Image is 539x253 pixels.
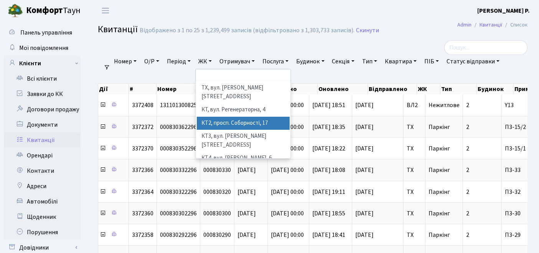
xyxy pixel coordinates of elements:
[407,124,422,130] span: ТХ
[160,188,197,196] span: 000830322296
[111,55,140,68] a: Номер
[197,130,290,152] li: КТ3, вул. [PERSON_NAME][STREET_ADDRESS]
[312,209,345,218] span: [DATE] 18:55
[359,55,380,68] a: Тип
[466,231,469,239] span: 2
[421,55,442,68] a: ПІБ
[355,167,400,173] span: [DATE]
[502,21,527,29] li: Список
[355,210,400,217] span: [DATE]
[26,4,81,17] span: Таун
[271,231,304,239] span: [DATE] 00:00
[355,124,400,130] span: [DATE]
[98,84,129,94] th: Дії
[466,123,469,131] span: 2
[4,102,81,117] a: Договори продажу
[8,3,23,18] img: logo.png
[4,71,81,86] a: Всі клієнти
[4,86,81,102] a: Заявки до КК
[318,84,368,94] th: Оновлено
[466,166,469,174] span: 2
[4,225,81,240] a: Порушення
[407,210,422,217] span: ТХ
[20,28,72,37] span: Панель управління
[444,40,527,55] input: Пошук...
[203,166,231,174] span: 000830330
[237,231,256,239] span: [DATE]
[355,102,400,108] span: [DATE]
[98,23,138,36] span: Квитанції
[26,4,63,17] b: Комфорт
[160,123,197,131] span: 000830362296
[429,231,450,239] span: Паркінг
[132,123,153,131] span: 3372372
[429,144,450,153] span: Паркінг
[355,146,400,152] span: [DATE]
[477,7,530,15] b: [PERSON_NAME] Р.
[197,103,290,117] li: КТ, вул. Регенераторна, 4
[429,166,450,174] span: Паркінг
[4,209,81,225] a: Щоденник
[203,231,231,239] span: 000830290
[382,55,420,68] a: Квартира
[4,179,81,194] a: Адреси
[132,166,153,174] span: 3372366
[429,123,450,131] span: Паркінг
[164,55,194,68] a: Період
[203,209,231,218] span: 000830300
[480,21,502,29] a: Квитанції
[466,101,469,109] span: 2
[312,166,345,174] span: [DATE] 18:08
[141,55,162,68] a: О/Р
[267,84,318,94] th: Створено
[203,188,231,196] span: 000830320
[197,81,290,103] li: ТХ, вул. [PERSON_NAME][STREET_ADDRESS]
[4,163,81,179] a: Контакти
[195,55,215,68] a: ЖК
[197,117,290,130] li: КТ2, просп. Соборності, 17
[237,166,256,174] span: [DATE]
[216,55,258,68] a: Отримувач
[132,101,153,109] span: 3372408
[312,188,345,196] span: [DATE] 19:11
[355,232,400,238] span: [DATE]
[312,231,345,239] span: [DATE] 18:41
[4,56,81,71] a: Клієнти
[312,144,345,153] span: [DATE] 18:22
[429,188,450,196] span: Паркінг
[477,6,530,15] a: [PERSON_NAME] Р.
[4,132,81,148] a: Квитанції
[356,27,379,34] a: Скинути
[160,166,197,174] span: 000830332296
[129,84,157,94] th: #
[440,84,477,94] th: Тип
[466,144,469,153] span: 2
[132,144,153,153] span: 3372370
[160,101,197,109] span: 131101300825
[237,188,256,196] span: [DATE]
[132,188,153,196] span: 3372364
[160,231,197,239] span: 000830292296
[237,209,256,218] span: [DATE]
[457,21,471,29] a: Admin
[477,84,514,94] th: Будинок
[4,148,81,163] a: Орендарі
[417,84,440,94] th: ЖК
[259,55,292,68] a: Послуга
[197,152,290,165] li: КТ4, вул. [PERSON_NAME], 6
[271,188,304,196] span: [DATE] 00:00
[429,101,460,109] span: Нежитлове
[407,232,422,238] span: ТХ
[312,123,345,131] span: [DATE] 18:35
[293,55,327,68] a: Будинок
[271,209,304,218] span: [DATE] 00:00
[466,188,469,196] span: 2
[96,4,115,17] button: Переключити навігацію
[140,27,354,34] div: Відображено з 1 по 25 з 1,239,499 записів (відфільтровано з 1,303,733 записів).
[4,194,81,209] a: Автомобілі
[132,231,153,239] span: 3372358
[407,146,422,152] span: ТХ
[160,209,197,218] span: 000830302296
[312,101,345,109] span: [DATE] 18:51
[407,189,422,195] span: ТХ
